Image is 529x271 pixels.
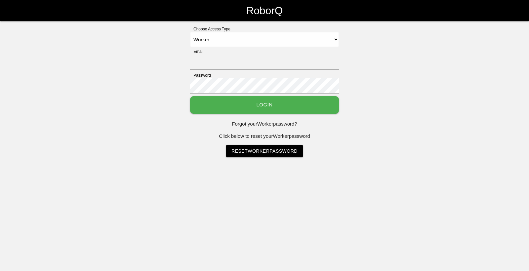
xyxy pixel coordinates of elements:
[190,133,339,140] p: Click below to reset your Worker password
[190,72,211,78] label: Password
[226,145,303,157] a: ResetWorkerPassword
[190,26,230,32] label: Choose Access Type
[190,96,339,114] button: Login
[190,120,339,128] p: Forgot your Worker password?
[190,49,203,55] label: Email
